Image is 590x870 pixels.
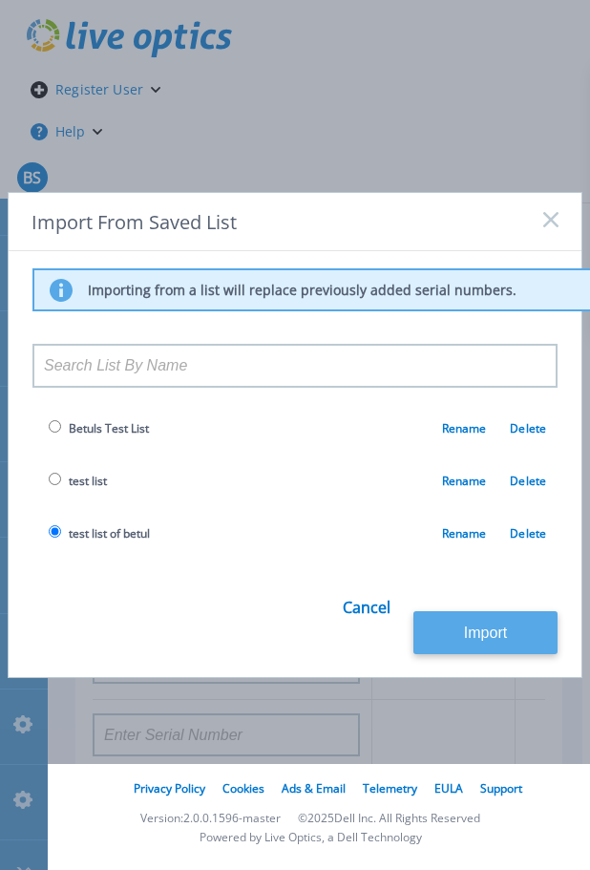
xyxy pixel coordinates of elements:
a: Support [480,780,522,796]
p: Importing from a list will replace previously added serial numbers. [88,282,516,299]
a: Rename [442,420,487,436]
span: Import From Saved List [32,209,237,235]
input: Search List By Name [32,344,558,388]
span: test list of betul [69,525,150,541]
a: EULA [434,780,463,796]
li: © 2025 Dell Inc. All Rights Reserved [298,813,480,832]
a: Rename [442,525,487,541]
a: Cancel [343,583,390,655]
a: Delete [486,473,546,489]
li: Version: 2.0.0.1596-master [140,813,281,832]
a: Cookies [222,780,264,796]
span: Betuls Test List [69,420,149,436]
a: Ads & Email [282,780,346,796]
a: Telemetry [363,780,417,796]
a: Privacy Policy [134,780,205,796]
a: Delete [486,420,546,436]
li: Powered by Live Optics, a Dell Technology [200,832,422,851]
button: Import [413,611,558,654]
a: Delete [486,525,546,541]
a: Rename [442,473,487,489]
span: test list [69,473,107,489]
